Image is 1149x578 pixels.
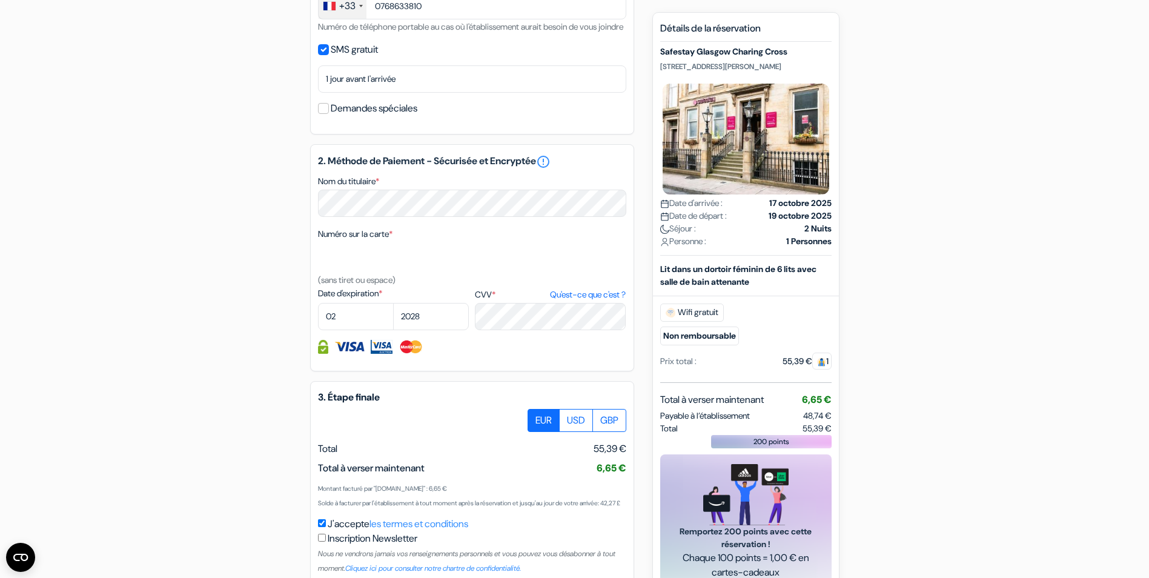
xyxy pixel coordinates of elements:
[536,154,551,169] a: error_outline
[660,264,816,287] b: Lit dans un dortoir féminin de 6 lits avec salle de bain attenante
[812,353,832,370] span: 1
[660,62,832,71] p: [STREET_ADDRESS][PERSON_NAME]
[803,422,832,435] span: 55,39 €
[753,436,789,447] span: 200 points
[594,442,626,456] span: 55,39 €
[331,41,378,58] label: SMS gratuit
[660,355,697,368] div: Prix total :
[804,222,832,235] strong: 2 Nuits
[399,340,423,354] img: Master Card
[318,499,620,507] small: Solde à facturer par l'établissement à tout moment après la réservation et jusqu'au jour de votre...
[660,210,727,222] span: Date de départ :
[6,543,35,572] button: Ouvrir le widget CMP
[666,308,675,317] img: free_wifi.svg
[345,563,521,573] a: Cliquez ici pour consulter notre chartre de confidentialité.
[660,222,696,235] span: Séjour :
[318,228,392,241] label: Numéro sur la carte
[318,274,396,285] small: (sans tiret ou espace)
[660,197,723,210] span: Date d'arrivée :
[703,464,789,525] img: gift_card_hero_new.png
[475,288,626,301] label: CVV
[318,340,328,354] img: Information de carte de crédit entièrement encryptée et sécurisée
[318,287,469,300] label: Date d'expiration
[660,235,706,248] span: Personne :
[528,409,626,432] div: Basic radio toggle button group
[660,212,669,221] img: calendar.svg
[660,199,669,208] img: calendar.svg
[559,409,593,432] label: USD
[660,410,750,422] span: Payable à l’établissement
[371,340,392,354] img: Visa Electron
[660,238,669,247] img: user_icon.svg
[318,154,626,169] h5: 2. Méthode de Paiement - Sécurisée et Encryptée
[783,355,832,368] div: 55,39 €
[660,327,739,345] small: Non remboursable
[318,175,379,188] label: Nom du titulaire
[318,485,447,493] small: Montant facturé par "[DOMAIN_NAME]" : 6,65 €
[660,22,832,42] h5: Détails de la réservation
[660,225,669,234] img: moon.svg
[550,288,626,301] a: Qu'est-ce que c'est ?
[318,442,337,455] span: Total
[592,409,626,432] label: GBP
[597,462,626,474] span: 6,65 €
[528,409,560,432] label: EUR
[318,21,623,32] small: Numéro de téléphone portable au cas où l'établissement aurait besoin de vous joindre
[769,210,832,222] strong: 19 octobre 2025
[660,47,832,58] h5: Safestay Glasgow Charing Cross
[328,517,468,531] label: J'accepte
[660,422,678,435] span: Total
[803,410,832,421] span: 48,74 €
[369,517,468,530] a: les termes et conditions
[318,391,626,403] h5: 3. Étape finale
[334,340,365,354] img: Visa
[318,549,615,573] small: Nous ne vendrons jamais vos renseignements personnels et vous pouvez vous désabonner à tout moment.
[675,525,817,551] span: Remportez 200 points avec cette réservation !
[660,304,724,322] span: Wifi gratuit
[328,531,417,546] label: Inscription Newsletter
[802,393,832,406] span: 6,65 €
[660,393,764,407] span: Total à verser maintenant
[331,100,417,117] label: Demandes spéciales
[817,357,826,367] img: guest.svg
[318,462,425,474] span: Total à verser maintenant
[786,235,832,248] strong: 1 Personnes
[769,197,832,210] strong: 17 octobre 2025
